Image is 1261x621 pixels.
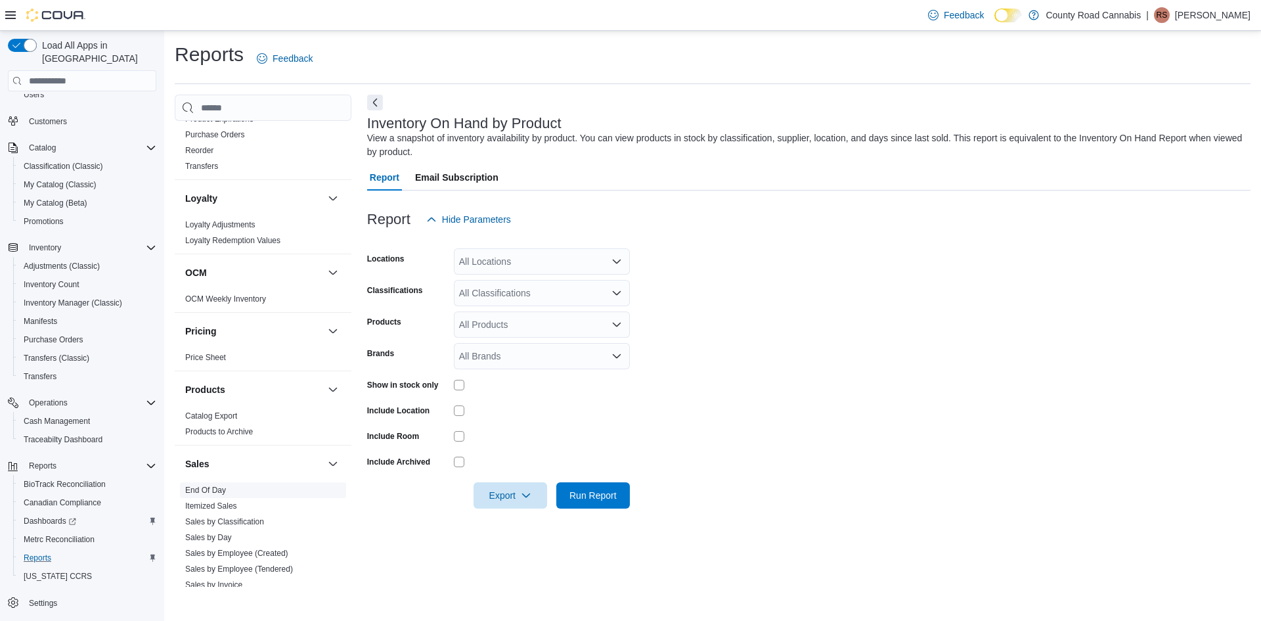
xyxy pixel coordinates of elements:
[29,116,67,127] span: Customers
[13,294,162,312] button: Inventory Manager (Classic)
[3,593,162,612] button: Settings
[325,456,341,472] button: Sales
[24,316,57,327] span: Manifests
[1175,7,1250,23] p: [PERSON_NAME]
[185,564,293,574] span: Sales by Employee (Tendered)
[1154,7,1170,23] div: RK Sohal
[24,261,100,271] span: Adjustments (Classic)
[24,216,64,227] span: Promotions
[24,458,156,474] span: Reports
[185,325,216,338] h3: Pricing
[13,530,162,549] button: Metrc Reconciliation
[13,512,162,530] a: Dashboards
[29,143,56,153] span: Catalog
[24,497,101,508] span: Canadian Compliance
[18,258,105,274] a: Adjustments (Classic)
[415,164,498,191] span: Email Subscription
[185,353,226,362] a: Price Sheet
[185,383,225,396] h3: Products
[611,256,622,267] button: Open list of options
[481,482,539,509] span: Export
[185,235,280,246] span: Loyalty Redemption Values
[18,177,156,193] span: My Catalog (Classic)
[252,45,318,72] a: Feedback
[13,194,162,212] button: My Catalog (Beta)
[18,214,156,229] span: Promotions
[18,313,156,329] span: Manifests
[994,22,995,23] span: Dark Mode
[185,145,213,156] span: Reorder
[24,140,156,156] span: Catalog
[18,413,95,429] a: Cash Management
[18,550,56,566] a: Reports
[13,175,162,194] button: My Catalog (Classic)
[185,192,322,205] button: Loyalty
[325,265,341,281] button: OCM
[18,158,156,174] span: Classification (Classic)
[1046,7,1141,23] p: County Road Cannabis
[185,266,207,279] h3: OCM
[13,157,162,175] button: Classification (Classic)
[611,351,622,361] button: Open list of options
[13,367,162,386] button: Transfers
[18,295,156,311] span: Inventory Manager (Classic)
[185,130,245,139] a: Purchase Orders
[367,405,430,416] label: Include Location
[18,313,62,329] a: Manifests
[29,398,68,408] span: Operations
[24,416,90,426] span: Cash Management
[24,516,76,526] span: Dashboards
[185,192,217,205] h3: Loyalty
[185,266,322,279] button: OCM
[3,457,162,475] button: Reports
[185,219,255,230] span: Loyalty Adjustments
[185,532,232,543] span: Sales by Day
[185,129,245,140] span: Purchase Orders
[24,113,156,129] span: Customers
[13,430,162,449] button: Traceabilty Dashboard
[24,395,73,411] button: Operations
[29,598,57,609] span: Settings
[1146,7,1149,23] p: |
[13,494,162,512] button: Canadian Compliance
[185,486,226,495] a: End Of Day
[367,431,419,442] label: Include Room
[18,332,156,348] span: Purchase Orders
[185,457,322,471] button: Sales
[13,312,162,331] button: Manifests
[13,412,162,430] button: Cash Management
[325,191,341,206] button: Loyalty
[175,408,351,445] div: Products
[18,158,108,174] a: Classification (Classic)
[18,513,81,529] a: Dashboards
[367,457,430,467] label: Include Archived
[556,482,630,509] button: Run Report
[185,325,322,338] button: Pricing
[944,9,984,22] span: Feedback
[13,257,162,275] button: Adjustments (Classic)
[185,549,288,558] a: Sales by Employee (Created)
[13,275,162,294] button: Inventory Count
[3,112,162,131] button: Customers
[18,369,62,384] a: Transfers
[18,277,156,292] span: Inventory Count
[367,380,439,390] label: Show in stock only
[24,161,103,172] span: Classification (Classic)
[185,533,232,542] a: Sales by Day
[18,369,156,384] span: Transfers
[611,288,622,298] button: Open list of options
[175,41,244,68] h1: Reports
[29,461,56,471] span: Reports
[185,162,218,171] a: Transfers
[18,495,156,511] span: Canadian Compliance
[24,434,102,445] span: Traceabilty Dashboard
[24,553,51,563] span: Reports
[24,198,87,208] span: My Catalog (Beta)
[185,294,266,304] a: OCM Weekly Inventory
[18,295,127,311] a: Inventory Manager (Classic)
[18,476,111,492] a: BioTrack Reconciliation
[185,383,322,396] button: Products
[367,116,562,131] h3: Inventory On Hand by Product
[3,239,162,257] button: Inventory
